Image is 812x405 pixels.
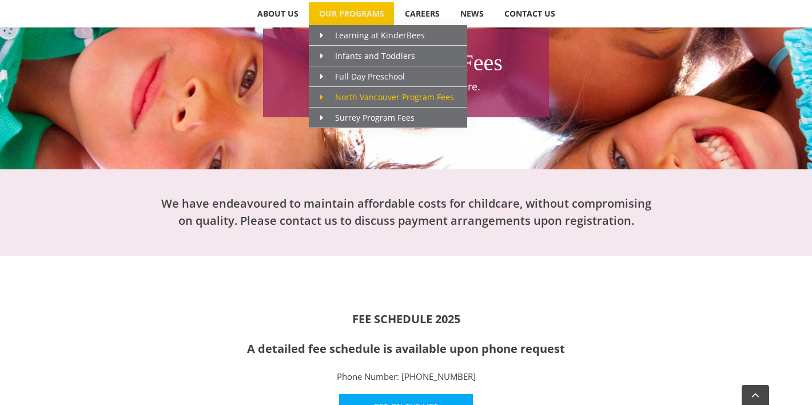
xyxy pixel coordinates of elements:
a: CAREERS [395,2,449,25]
span: Surrey Program Fees [320,112,415,123]
a: ABOUT US [247,2,308,25]
span: Learning at KinderBees [320,30,425,41]
a: Surrey Program Fees [309,108,467,128]
a: OUR PROGRAMS [309,2,394,25]
span: NEWS [460,10,484,18]
h1: Surrey Program Fees [269,47,543,79]
span: ABOUT US [257,10,298,18]
a: Learning at KinderBees [309,25,467,46]
a: NEWS [450,2,493,25]
h2: We have endeavoured to maintain affordable costs for childcare, without compromising on quality. ... [154,195,658,229]
a: CONTACT US [494,2,565,25]
strong: FEE SCHEDULE 2025 [352,311,460,327]
span: CAREERS [405,10,440,18]
a: Full Day Preschool [309,66,467,87]
p: Phone Number: [PHONE_NUMBER] [154,370,658,383]
span: CONTACT US [504,10,555,18]
span: North Vancouver Program Fees [320,92,454,102]
p: Investing in your child's future. [269,79,543,94]
a: Infants and Toddlers [309,46,467,66]
span: Infants and Toddlers [320,50,415,61]
span: OUR PROGRAMS [319,10,384,18]
a: North Vancouver Program Fees [309,87,467,108]
span: Full Day Preschool [320,71,405,82]
strong: A detailed fee schedule is available upon phone request [247,341,565,356]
